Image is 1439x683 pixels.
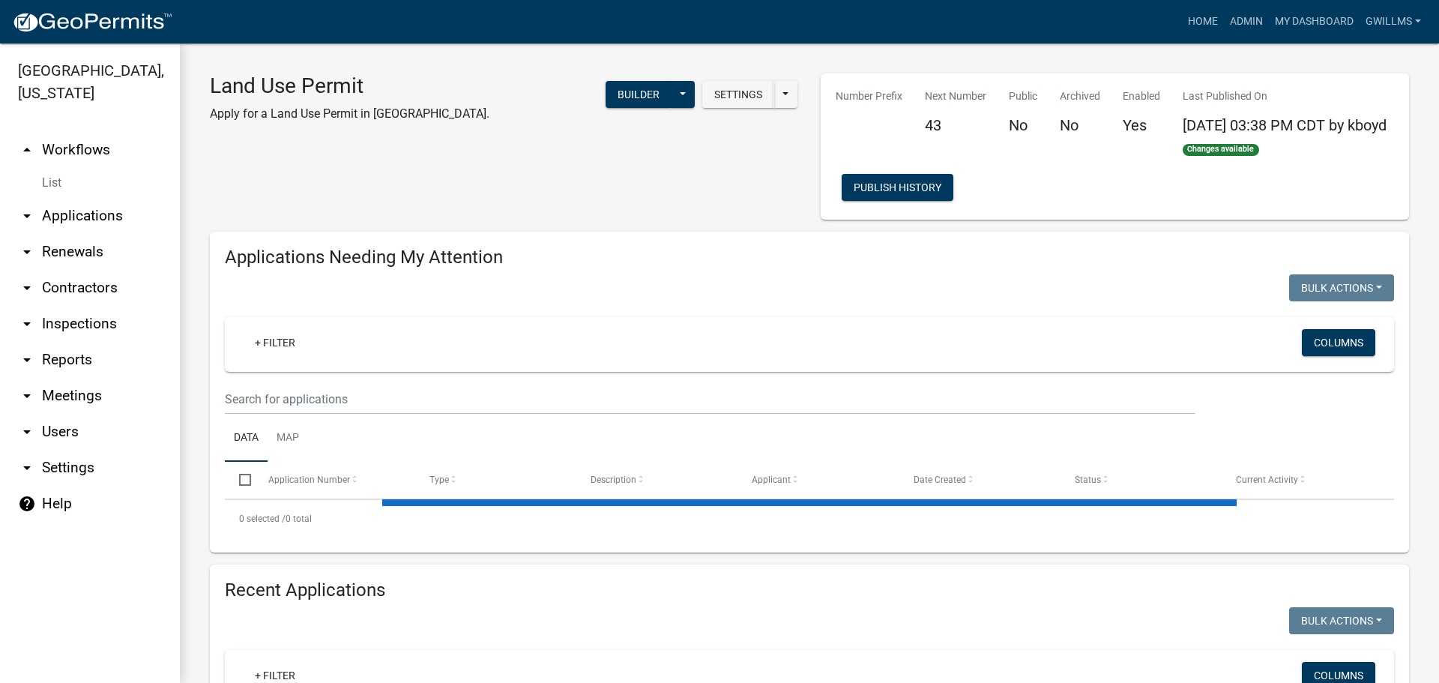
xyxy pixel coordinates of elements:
[899,462,1060,498] datatable-header-cell: Date Created
[1224,7,1269,36] a: Admin
[268,475,350,485] span: Application Number
[18,387,36,405] i: arrow_drop_down
[576,462,737,498] datatable-header-cell: Description
[225,384,1195,415] input: Search for applications
[914,475,966,485] span: Date Created
[737,462,899,498] datatable-header-cell: Applicant
[1060,88,1100,104] p: Archived
[239,514,286,524] span: 0 selected /
[702,81,774,108] button: Settings
[1009,88,1037,104] p: Public
[1302,329,1375,356] button: Columns
[268,415,308,463] a: Map
[1123,88,1160,104] p: Enabled
[18,141,36,159] i: arrow_drop_up
[253,462,414,498] datatable-header-cell: Application Number
[1009,116,1037,134] h5: No
[225,580,1394,601] h4: Recent Applications
[1222,462,1383,498] datatable-header-cell: Current Activity
[1289,607,1394,634] button: Bulk Actions
[1289,274,1394,301] button: Bulk Actions
[18,243,36,261] i: arrow_drop_down
[18,207,36,225] i: arrow_drop_down
[842,183,953,195] wm-modal-confirm: Workflow Publish History
[752,475,791,485] span: Applicant
[210,73,489,99] h3: Land Use Permit
[225,415,268,463] a: Data
[429,475,449,485] span: Type
[1182,7,1224,36] a: Home
[18,279,36,297] i: arrow_drop_down
[18,459,36,477] i: arrow_drop_down
[1269,7,1360,36] a: My Dashboard
[1075,475,1101,485] span: Status
[606,81,672,108] button: Builder
[1183,144,1259,156] span: Changes available
[18,423,36,441] i: arrow_drop_down
[415,462,576,498] datatable-header-cell: Type
[1183,116,1387,134] span: [DATE] 03:38 PM CDT by kboyd
[210,105,489,123] p: Apply for a Land Use Permit in [GEOGRAPHIC_DATA].
[1061,462,1222,498] datatable-header-cell: Status
[225,247,1394,268] h4: Applications Needing My Attention
[18,315,36,333] i: arrow_drop_down
[836,88,902,104] p: Number Prefix
[1360,7,1427,36] a: gwillms
[225,500,1394,538] div: 0 total
[842,174,953,201] button: Publish History
[925,88,986,104] p: Next Number
[1236,475,1298,485] span: Current Activity
[18,495,36,513] i: help
[591,475,636,485] span: Description
[18,351,36,369] i: arrow_drop_down
[1123,116,1160,134] h5: Yes
[925,116,986,134] h5: 43
[1060,116,1100,134] h5: No
[243,329,307,356] a: + Filter
[1183,88,1387,104] p: Last Published On
[225,462,253,498] datatable-header-cell: Select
